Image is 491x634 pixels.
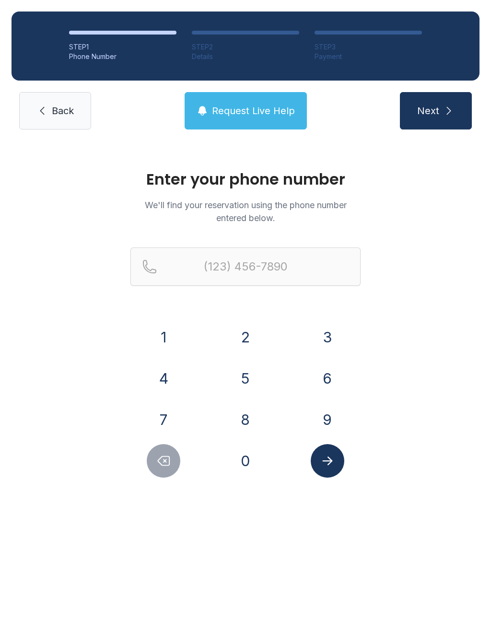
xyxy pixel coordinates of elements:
[130,199,361,224] p: We'll find your reservation using the phone number entered below.
[147,444,180,478] button: Delete number
[147,362,180,395] button: 4
[147,320,180,354] button: 1
[130,247,361,286] input: Reservation phone number
[417,104,439,117] span: Next
[130,172,361,187] h1: Enter your phone number
[69,52,176,61] div: Phone Number
[52,104,74,117] span: Back
[192,52,299,61] div: Details
[69,42,176,52] div: STEP 1
[311,362,344,395] button: 6
[229,362,262,395] button: 5
[229,444,262,478] button: 0
[311,444,344,478] button: Submit lookup form
[212,104,295,117] span: Request Live Help
[311,320,344,354] button: 3
[315,42,422,52] div: STEP 3
[192,42,299,52] div: STEP 2
[147,403,180,436] button: 7
[315,52,422,61] div: Payment
[311,403,344,436] button: 9
[229,320,262,354] button: 2
[229,403,262,436] button: 8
